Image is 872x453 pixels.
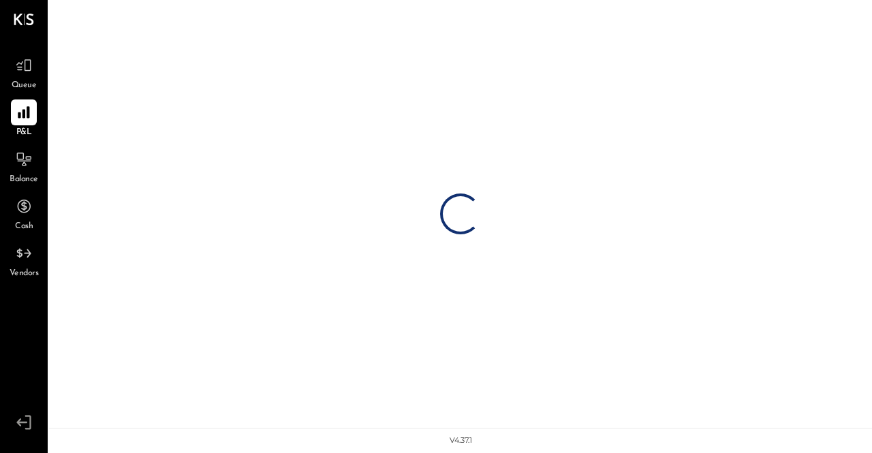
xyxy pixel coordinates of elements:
[12,80,37,92] span: Queue
[10,174,38,186] span: Balance
[1,193,47,233] a: Cash
[1,146,47,186] a: Balance
[450,435,472,446] div: v 4.37.1
[15,221,33,233] span: Cash
[1,99,47,139] a: P&L
[1,52,47,92] a: Queue
[16,127,32,139] span: P&L
[10,268,39,280] span: Vendors
[1,240,47,280] a: Vendors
